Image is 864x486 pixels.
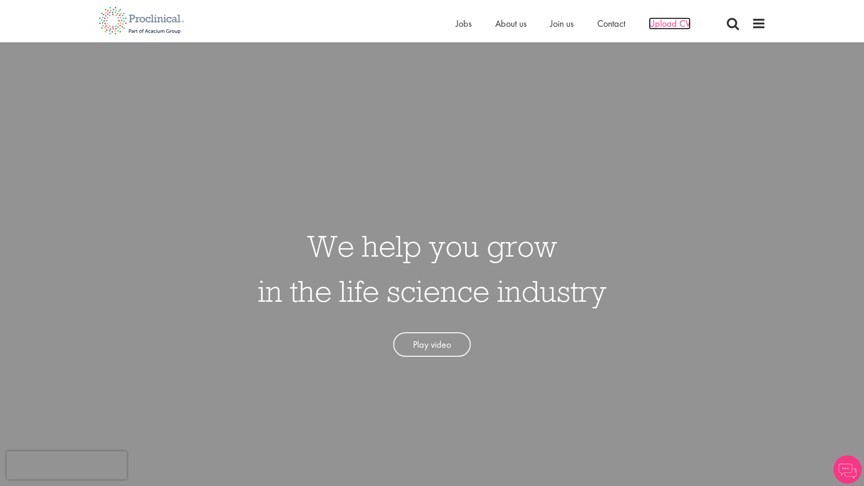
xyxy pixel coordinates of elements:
a: Jobs [456,17,472,30]
a: About us [495,17,527,30]
img: Chatbot [833,455,862,484]
h1: We help you grow in the life science industry [258,223,607,314]
a: Join us [550,17,574,30]
a: Contact [597,17,625,30]
a: Upload CV [649,17,691,30]
a: Play video [393,332,471,357]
